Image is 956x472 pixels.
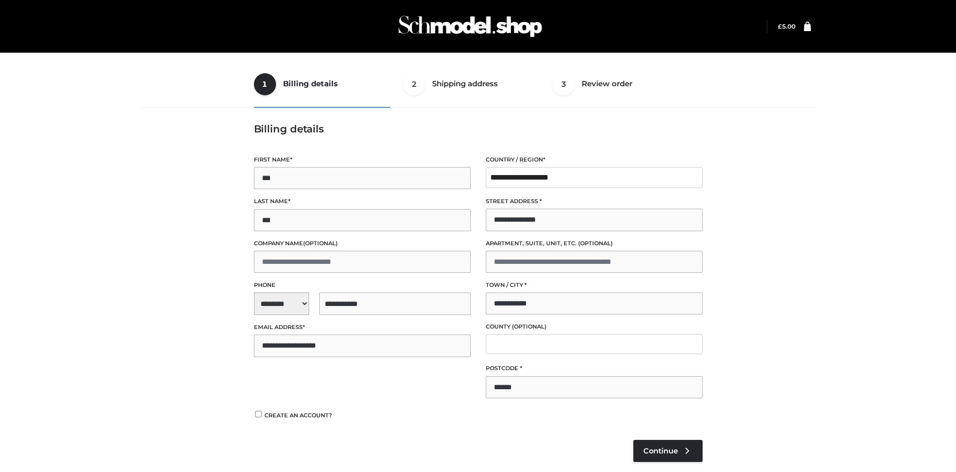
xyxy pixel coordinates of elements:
[512,323,547,330] span: (optional)
[254,239,471,248] label: Company name
[395,7,545,46] img: Schmodel Admin 964
[254,155,471,165] label: First name
[633,440,703,462] a: Continue
[254,197,471,206] label: Last name
[264,412,332,419] span: Create an account?
[486,155,703,165] label: Country / Region
[778,23,795,30] a: £5.00
[778,23,795,30] bdi: 5.00
[486,239,703,248] label: Apartment, suite, unit, etc.
[486,197,703,206] label: Street address
[254,280,471,290] label: Phone
[778,23,782,30] span: £
[486,280,703,290] label: Town / City
[486,364,703,373] label: Postcode
[254,123,703,135] h3: Billing details
[578,240,613,247] span: (optional)
[254,323,471,332] label: Email address
[254,411,263,417] input: Create an account?
[303,240,338,247] span: (optional)
[486,322,703,332] label: County
[643,446,678,455] span: Continue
